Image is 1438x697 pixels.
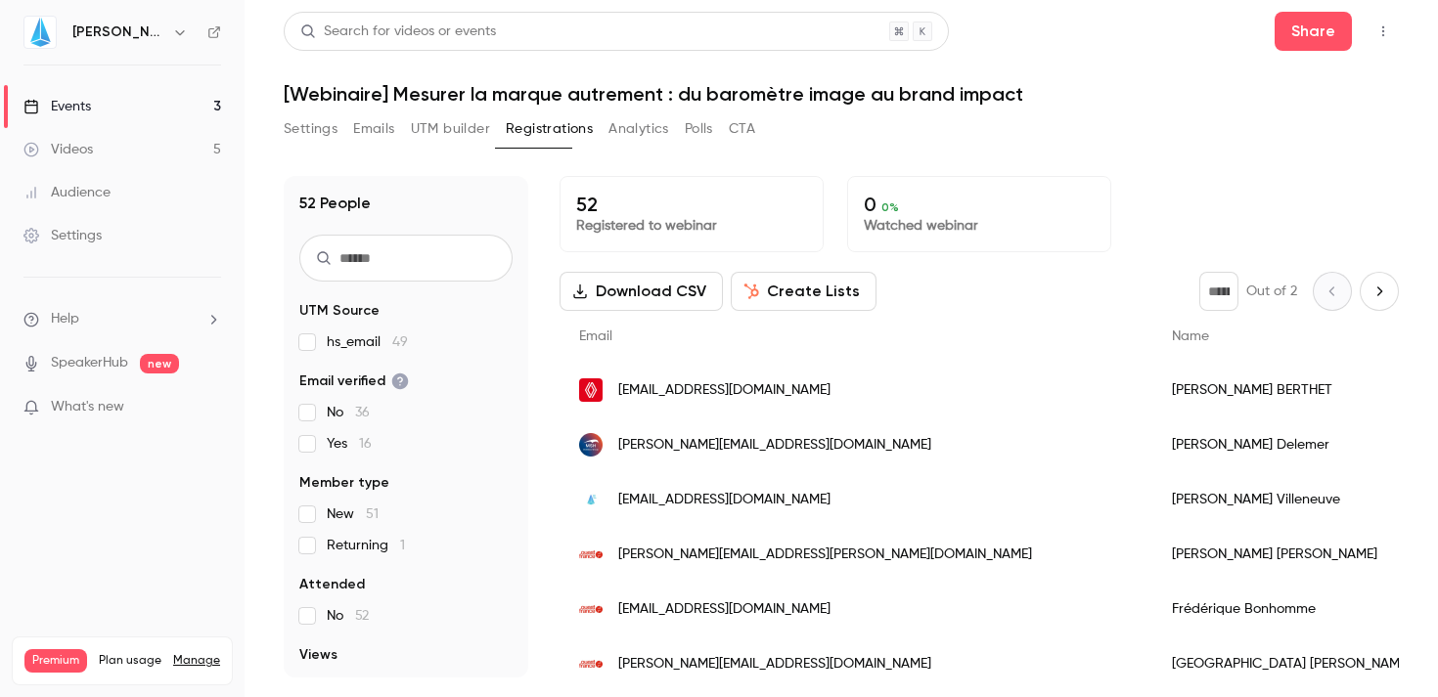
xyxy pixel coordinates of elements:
[400,539,405,552] span: 1
[23,226,102,245] div: Settings
[300,22,496,42] div: Search for videos or events
[299,676,513,696] p: No results
[579,488,603,511] img: jin.fr
[608,113,669,145] button: Analytics
[618,380,831,401] span: [EMAIL_ADDRESS][DOMAIN_NAME]
[881,200,899,214] span: 0 %
[355,406,370,419] span: 36
[284,113,337,145] button: Settings
[618,654,931,675] span: [PERSON_NAME][EMAIL_ADDRESS][DOMAIN_NAME]
[506,113,593,145] button: Registrations
[327,332,408,352] span: hs_email
[299,575,365,594] span: Attended
[618,435,931,456] span: [PERSON_NAME][EMAIL_ADDRESS][DOMAIN_NAME]
[99,653,161,669] span: Plan usage
[23,183,111,202] div: Audience
[327,504,379,524] span: New
[729,113,755,145] button: CTA
[579,378,603,402] img: renault-trucks.com
[864,193,1095,216] p: 0
[618,490,831,510] span: [EMAIL_ADDRESS][DOMAIN_NAME]
[576,216,807,236] p: Registered to webinar
[299,301,380,321] span: UTM Source
[24,649,87,673] span: Premium
[327,536,405,555] span: Returning
[560,272,723,311] button: Download CSV
[23,97,91,116] div: Events
[579,597,603,621] img: sipa.ouest-france.fr
[1152,636,1430,691] div: [GEOGRAPHIC_DATA] [PERSON_NAME]
[579,543,603,566] img: sipa.ouest-france.fr
[1360,272,1399,311] button: Next page
[1152,417,1430,472] div: [PERSON_NAME] Delemer
[284,82,1399,106] h1: [Webinaire] Mesurer la marque autrement : du baromètre image au brand impact
[173,653,220,669] a: Manage
[1152,527,1430,582] div: [PERSON_NAME] [PERSON_NAME]
[392,335,408,349] span: 49
[1172,329,1209,343] span: Name
[327,606,369,626] span: No
[24,17,56,48] img: JIN
[23,140,93,159] div: Videos
[579,433,603,457] img: msh-intl.com
[72,22,164,42] h6: [PERSON_NAME]
[23,309,221,329] li: help-dropdown-opener
[685,113,713,145] button: Polls
[579,652,603,675] img: sipa.ouest-france.fr
[51,397,124,417] span: What's new
[359,437,372,451] span: 16
[618,545,1032,565] span: [PERSON_NAME][EMAIL_ADDRESS][PERSON_NAME][DOMAIN_NAME]
[355,609,369,623] span: 52
[299,645,337,665] span: Views
[576,193,807,216] p: 52
[411,113,490,145] button: UTM builder
[51,309,79,329] span: Help
[299,192,371,215] h1: 52 People
[353,113,394,145] button: Emails
[864,216,1095,236] p: Watched webinar
[579,329,612,343] span: Email
[51,353,128,373] a: SpeakerHub
[618,599,831,620] span: [EMAIL_ADDRESS][DOMAIN_NAME]
[299,473,389,493] span: Member type
[1152,582,1430,636] div: Frédérique Bonhomme
[327,403,370,422] span: No
[731,272,876,311] button: Create Lists
[1152,472,1430,527] div: [PERSON_NAME] Villeneuve
[140,354,179,373] span: new
[366,507,379,521] span: 51
[299,371,409,391] span: Email verified
[327,434,372,454] span: Yes
[1246,282,1297,301] p: Out of 2
[1275,12,1352,51] button: Share
[1152,363,1430,417] div: [PERSON_NAME] BERTHET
